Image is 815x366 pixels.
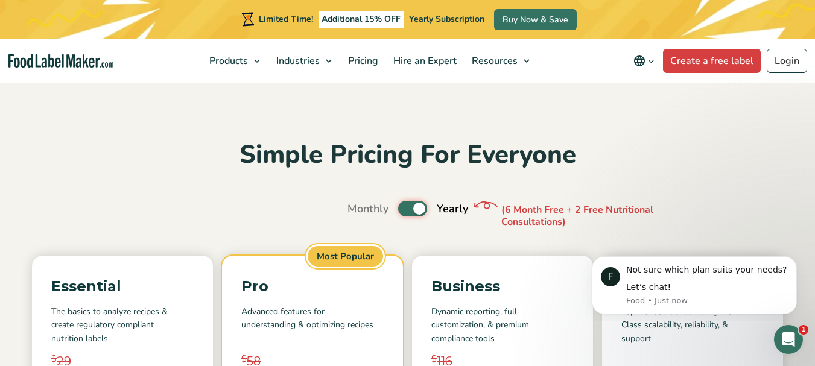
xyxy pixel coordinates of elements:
a: Resources [465,39,536,83]
a: Login [767,49,807,73]
span: Pricing [344,54,379,68]
button: Change language [625,49,663,73]
p: The basics to analyze recipes & create regulatory compliant nutrition labels [51,305,194,345]
span: Industries [273,54,321,68]
p: (6 Month Free + 2 Free Nutritional Consultations) [501,204,682,229]
p: Advanced features for understanding & optimizing recipes [241,305,384,345]
p: Dynamic reporting, full customization, & premium compliance tools [431,305,574,345]
label: Toggle [398,201,427,216]
span: $ [241,352,247,366]
span: $ [431,352,437,366]
a: Hire an Expert [386,39,461,83]
a: Food Label Maker homepage [8,54,113,68]
a: Industries [269,39,338,83]
span: Additional 15% OFF [319,11,404,28]
a: Buy Now & Save [494,9,577,30]
h2: Simple Pricing For Everyone [9,139,806,172]
span: Most Popular [306,244,385,269]
span: Products [206,54,249,68]
span: Yearly [437,201,468,217]
iframe: Intercom notifications message [574,245,815,321]
p: Essential [51,275,194,298]
a: Pricing [341,39,383,83]
span: Resources [468,54,519,68]
p: Pro [241,275,384,298]
span: Hire an Expert [390,54,458,68]
p: Top-tier solution, offering world Class scalability, reliability, & support [621,305,764,345]
span: $ [51,352,57,366]
span: Limited Time! [259,13,313,25]
span: Monthly [347,201,388,217]
span: 1 [799,325,808,335]
iframe: Intercom live chat [774,325,803,354]
a: Products [202,39,266,83]
a: Create a free label [663,49,761,73]
span: Yearly Subscription [409,13,484,25]
p: Business [431,275,574,298]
